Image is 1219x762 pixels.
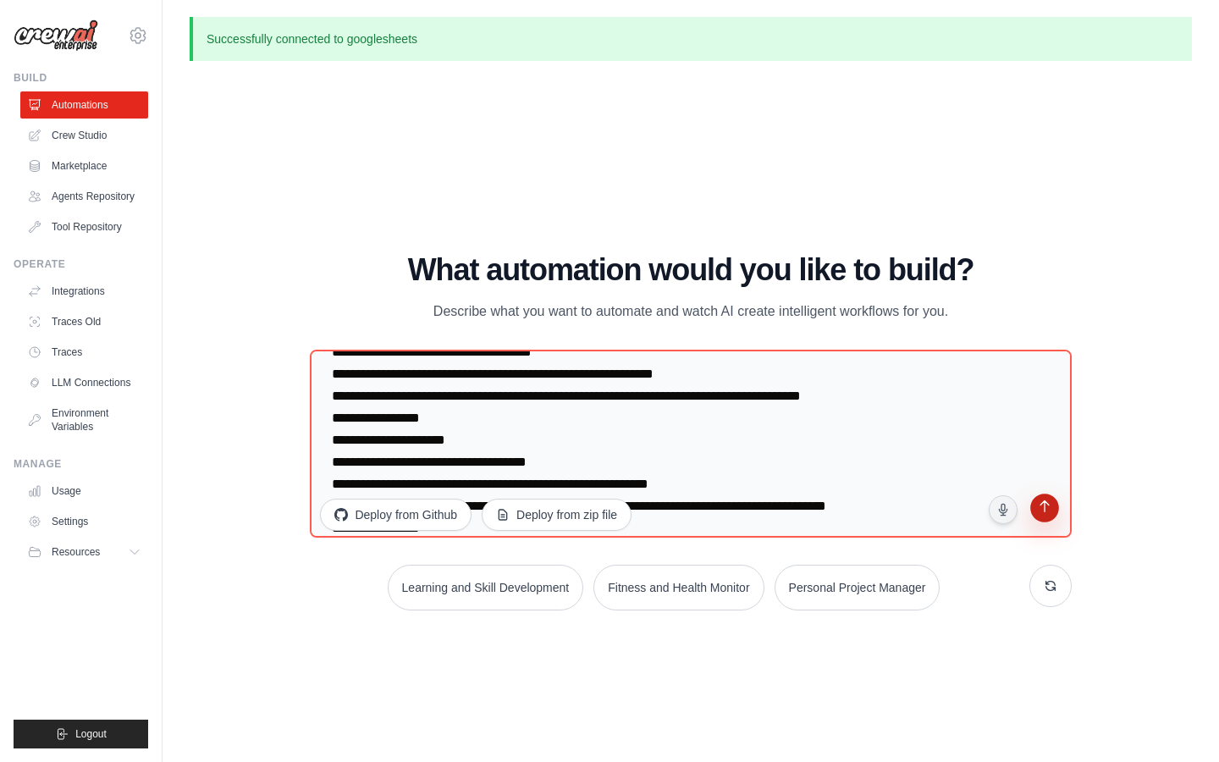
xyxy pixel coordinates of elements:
span: Logout [75,727,107,741]
a: Agents Repository [20,183,148,210]
button: Deploy from zip file [482,499,632,531]
a: Usage [20,478,148,505]
a: Marketplace [20,152,148,179]
a: Environment Variables [20,400,148,440]
button: Deploy from Github [320,499,472,531]
img: Logo [14,19,98,52]
a: Crew Studio [20,122,148,149]
button: Fitness and Health Monitor [593,565,764,610]
a: Tool Repository [20,213,148,240]
div: Chat-Widget [1134,681,1219,762]
a: LLM Connections [20,369,148,396]
div: Operate [14,257,148,271]
button: Logout [14,720,148,748]
div: Build [14,71,148,85]
h1: What automation would you like to build? [310,253,1071,287]
p: Successfully connected to googlesheets [190,17,1192,61]
button: Resources [20,538,148,566]
a: Integrations [20,278,148,305]
iframe: Chat Widget [1134,681,1219,762]
div: Manage [14,457,148,471]
p: Describe what you want to automate and watch AI create intelligent workflows for you. [406,301,975,323]
span: Resources [52,545,100,559]
a: Settings [20,508,148,535]
a: Traces [20,339,148,366]
a: Traces Old [20,308,148,335]
a: Automations [20,91,148,119]
button: Learning and Skill Development [388,565,584,610]
button: Personal Project Manager [775,565,940,610]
